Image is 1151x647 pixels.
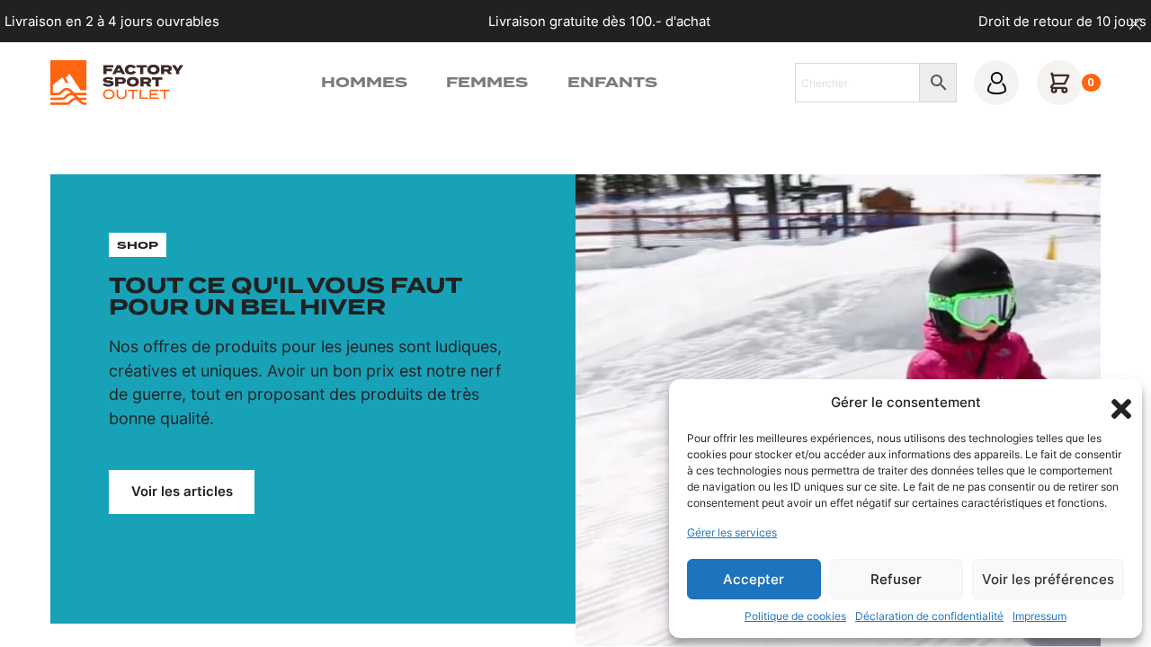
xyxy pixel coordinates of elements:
[321,72,407,93] a: Hommes
[855,608,1004,625] a: Déclaration de confidentialité
[831,393,981,413] div: Gérer le consentement
[1013,608,1066,625] a: Impressum
[687,525,777,541] a: Gérer les services
[972,559,1124,599] button: Voir les préférences
[50,60,183,105] img: Factory Sport Outlet
[4,12,219,31] p: Livraison en 2 à 4 jours ouvrables
[978,12,1147,31] p: Droit de retour de 10 jours
[687,559,821,599] button: Accepter
[1120,9,1151,40] button: dismiss
[795,63,920,102] input: Chercher
[117,237,158,253] p: shop
[567,72,657,93] a: Enfants
[446,72,528,93] a: Femmes
[109,275,517,317] h1: Tout ce qu'il vous faut pour un bel hiver
[488,12,710,31] p: Livraison gratuite dès 100.- d'achat
[1082,74,1101,92] div: 0
[687,430,1122,511] div: Pour offrir les meilleures expériences, nous utilisons des technologies telles que les cookies po...
[109,335,517,431] p: Nos offres de produits pour les jeunes sont ludiques, créatives et uniques. Avoir un bon prix est...
[109,470,254,514] a: Voir les articles
[745,608,846,625] a: Politique de cookies
[1106,394,1124,412] div: Fermer la boîte de dialogue
[830,559,964,599] button: Refuser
